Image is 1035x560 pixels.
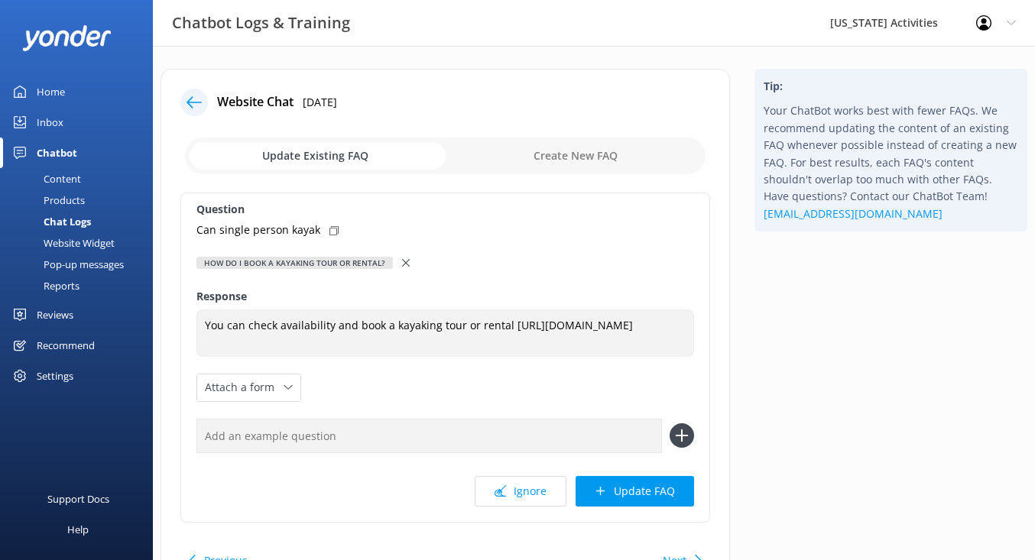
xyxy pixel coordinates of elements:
[196,288,694,305] label: Response
[9,189,85,211] div: Products
[205,379,284,396] span: Attach a form
[47,484,109,514] div: Support Docs
[764,102,1018,222] p: Your ChatBot works best with fewer FAQs. We recommend updating the content of an existing FAQ whe...
[196,201,694,218] label: Question
[37,107,63,138] div: Inbox
[196,257,393,269] div: How do I book a kayaking tour or rental?
[67,514,89,545] div: Help
[37,361,73,391] div: Settings
[196,222,320,238] p: Can single person kayak
[37,76,65,107] div: Home
[37,138,77,168] div: Chatbot
[217,92,294,112] h4: Website Chat
[23,25,111,50] img: yonder-white-logo.png
[303,94,337,111] p: [DATE]
[9,232,115,254] div: Website Widget
[9,275,79,296] div: Reports
[9,254,153,275] a: Pop-up messages
[37,299,73,330] div: Reviews
[9,168,81,189] div: Content
[172,11,350,35] h3: Chatbot Logs & Training
[9,232,153,254] a: Website Widget
[196,309,694,357] textarea: You can check availability and book a kayaking tour or rental [URL][DOMAIN_NAME]
[9,168,153,189] a: Content
[9,275,153,296] a: Reports
[475,476,566,507] button: Ignore
[37,330,95,361] div: Recommend
[764,206,943,221] a: [EMAIL_ADDRESS][DOMAIN_NAME]
[764,78,1018,95] h4: Tip:
[576,476,694,507] button: Update FAQ
[9,211,91,232] div: Chat Logs
[9,189,153,211] a: Products
[196,419,662,453] input: Add an example question
[9,211,153,232] a: Chat Logs
[9,254,124,275] div: Pop-up messages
